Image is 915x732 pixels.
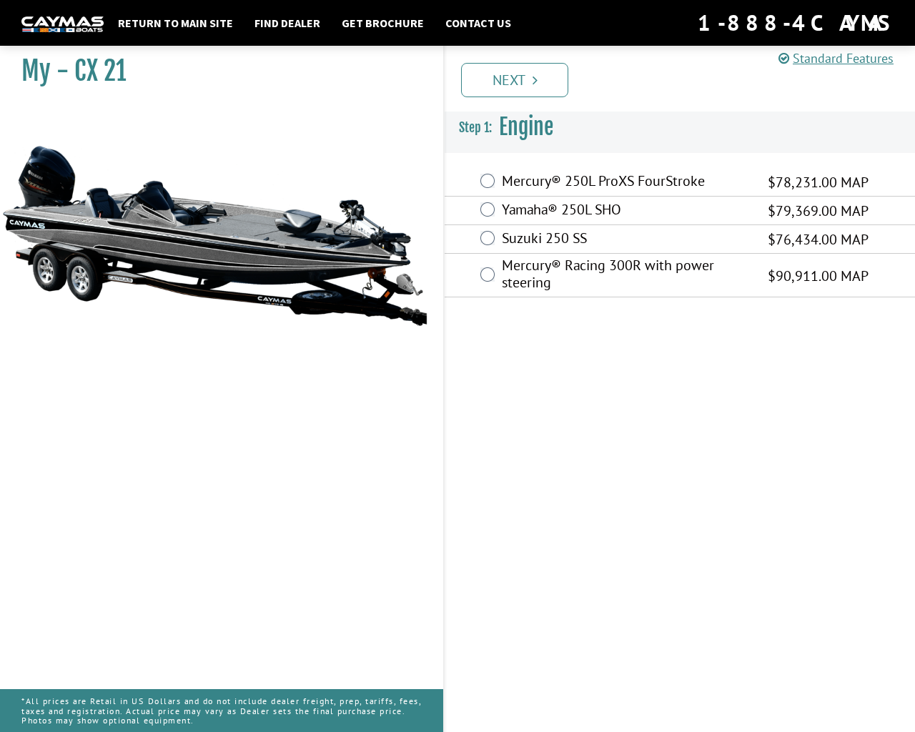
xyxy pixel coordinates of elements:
a: Standard Features [778,50,894,66]
span: $79,369.00 MAP [768,200,869,222]
a: Find Dealer [247,14,327,32]
ul: Pagination [457,61,915,97]
h3: Engine [445,101,915,154]
h1: My - CX 21 [21,55,407,87]
p: *All prices are Retail in US Dollars and do not include dealer freight, prep, tariffs, fees, taxe... [21,689,422,732]
a: Contact Us [438,14,518,32]
label: Yamaha® 250L SHO [502,201,750,222]
span: $76,434.00 MAP [768,229,869,250]
label: Mercury® 250L ProXS FourStroke [502,172,750,193]
a: Get Brochure [335,14,431,32]
a: Return to main site [111,14,240,32]
span: $90,911.00 MAP [768,265,869,287]
a: Next [461,63,568,97]
img: white-logo-c9c8dbefe5ff5ceceb0f0178aa75bf4bb51f6bca0971e226c86eb53dfe498488.png [21,16,104,31]
div: 1-888-4CAYMAS [698,7,894,39]
label: Suzuki 250 SS [502,229,750,250]
label: Mercury® Racing 300R with power steering [502,257,750,295]
span: $78,231.00 MAP [768,172,869,193]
